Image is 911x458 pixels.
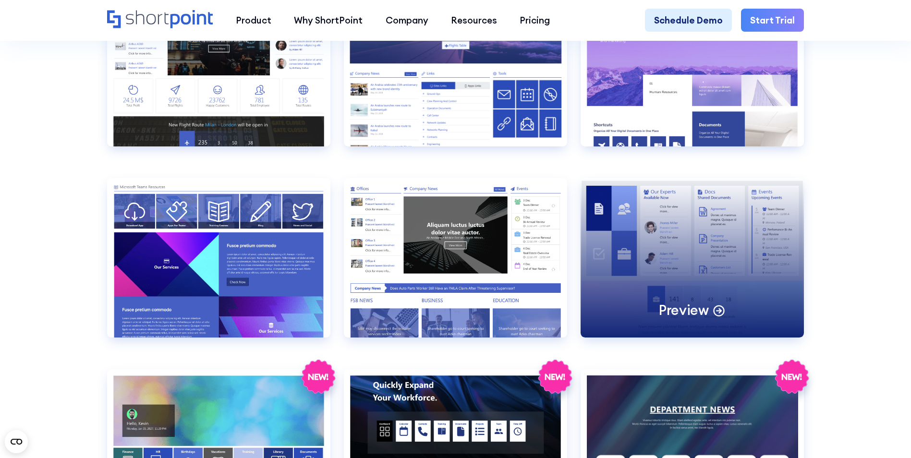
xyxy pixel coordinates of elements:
[520,13,550,27] div: Pricing
[107,178,330,356] a: HR 1
[344,178,567,356] a: HR 2
[741,9,804,31] a: Start Trial
[224,9,282,31] a: Product
[581,178,804,356] a: HR 3Preview
[374,9,439,31] a: Company
[509,9,561,31] a: Pricing
[5,430,28,453] button: Open CMP widget
[283,9,374,31] a: Why ShortPoint
[294,13,363,27] div: Why ShortPoint
[659,301,709,319] p: Preview
[645,9,732,31] a: Schedule Demo
[863,412,911,458] iframe: Chat Widget
[386,13,428,27] div: Company
[451,13,497,27] div: Resources
[236,13,271,27] div: Product
[439,9,508,31] a: Resources
[107,10,213,30] a: Home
